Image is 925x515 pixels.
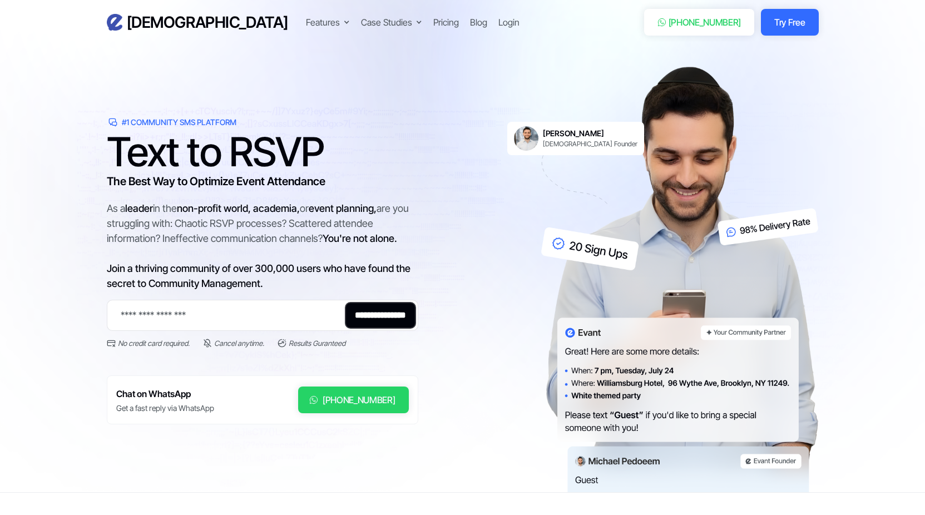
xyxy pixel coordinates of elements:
[323,393,395,407] div: [PHONE_NUMBER]
[116,403,214,414] div: Get a fast reply via WhatsApp
[306,16,350,29] div: Features
[107,201,418,291] div: As a in the or are you struggling with: Chaotic RSVP processes? Scattered attendee information? I...
[361,16,422,29] div: Case Studies
[761,9,818,36] a: Try Free
[122,117,236,128] div: #1 Community SMS Platform
[543,140,637,148] div: [DEMOGRAPHIC_DATA] Founder
[214,338,264,349] div: Cancel anytime.
[306,16,340,29] div: Features
[107,173,418,190] h3: The Best Way to Optimize Event Attendance
[543,128,637,138] h6: [PERSON_NAME]
[669,16,741,29] div: [PHONE_NUMBER]
[107,263,410,289] span: Join a thriving community of over 300,000 users who have found the secret to Community Management.
[298,387,409,413] a: [PHONE_NUMBER]
[116,387,214,402] h6: Chat on WhatsApp
[498,16,520,29] a: Login
[289,338,345,349] div: Results Guranteed
[433,16,459,29] a: Pricing
[361,16,412,29] div: Case Studies
[644,9,755,36] a: [PHONE_NUMBER]
[309,202,377,214] span: event planning,
[107,300,418,349] form: Email Form 2
[470,16,487,29] a: Blog
[125,202,153,214] span: leader
[107,13,288,32] a: home
[107,135,418,169] h1: Text to RSVP
[507,122,644,155] a: [PERSON_NAME][DEMOGRAPHIC_DATA] Founder
[127,13,288,32] h3: [DEMOGRAPHIC_DATA]
[118,338,190,349] div: No credit card required.
[323,232,397,244] span: You're not alone.
[177,202,300,214] span: non-profit world, academia,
